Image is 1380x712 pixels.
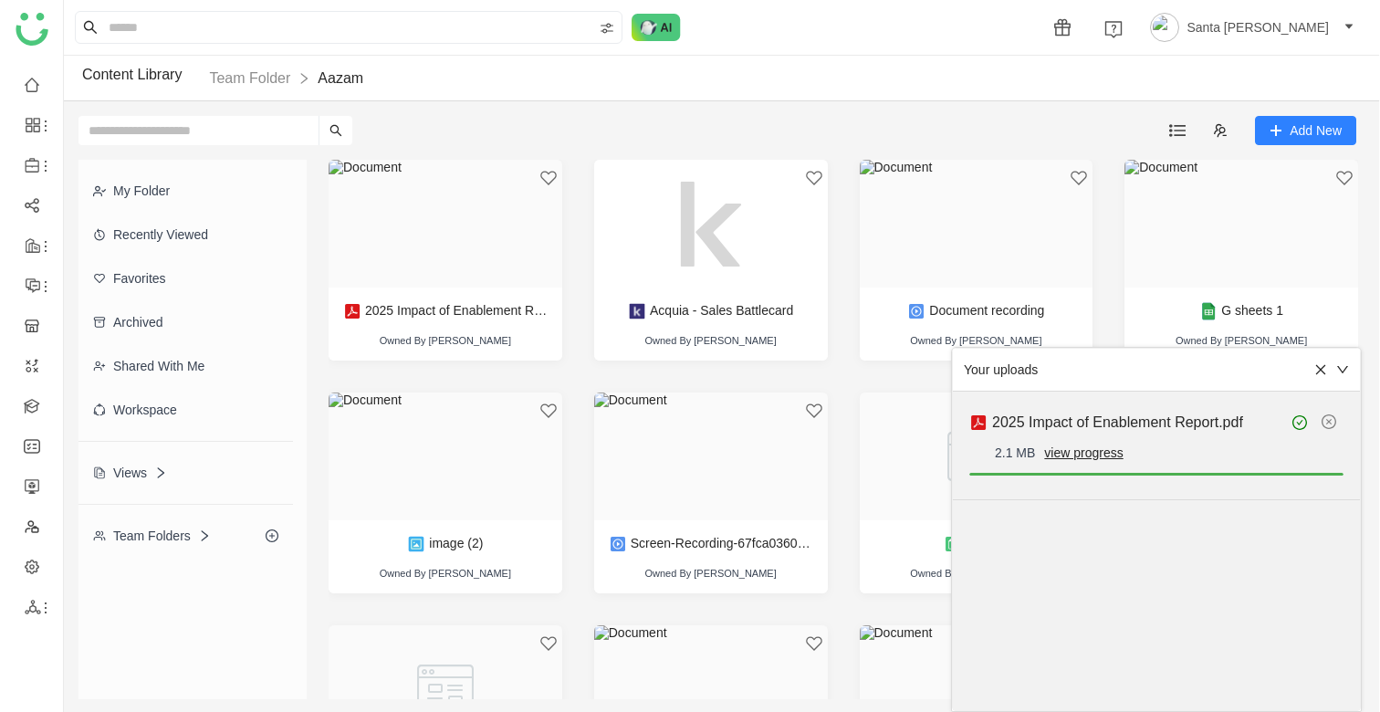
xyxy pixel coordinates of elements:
div: Archived [78,300,293,344]
img: Paper [860,393,1093,520]
div: Screen-Recording-67fca03609d6616490fbdae8 (1) (1) [609,535,813,553]
div: My Folder [78,169,293,213]
div: 2025 Impact of Enablement Report.pdf [992,411,1281,434]
div: Owned By [PERSON_NAME] [910,335,1041,346]
div: Owned By [PERSON_NAME] [1176,335,1307,346]
span: Santa [PERSON_NAME] [1187,17,1329,37]
img: png.svg [407,535,425,553]
div: Workspace [78,388,293,432]
div: Your uploads [964,360,1303,380]
button: Santa [PERSON_NAME] [1146,13,1358,42]
div: 2.1 MB [995,443,1035,463]
img: search-type.svg [600,21,614,36]
img: Document [329,393,562,520]
img: avatar [1150,13,1179,42]
span: Add New [1290,120,1342,141]
img: pdf.svg [343,302,361,320]
img: paper.svg [944,535,962,553]
img: list.svg [1169,122,1186,139]
div: Document recording [907,302,1044,320]
img: klue.svg [628,302,646,320]
img: help.svg [1104,20,1123,38]
img: Document [329,160,562,288]
button: Add New [1255,116,1356,145]
a: view progress [1044,445,1123,460]
div: Untitled [944,535,1009,553]
div: Owned By [PERSON_NAME] [380,568,511,579]
img: Document [1124,160,1358,288]
div: Owned By [PERSON_NAME] [644,568,776,579]
img: mp4.svg [907,302,925,320]
div: Shared with me [78,344,293,388]
img: ask-buddy-normal.svg [632,14,681,41]
div: G sheets 1 [1199,302,1283,320]
div: Team Folders [93,529,211,543]
img: logo [16,13,48,46]
div: Views [93,466,167,480]
img: g-xls.svg [1199,302,1218,320]
img: pdf.svg [969,414,988,432]
a: Aazam [318,70,363,86]
img: mp4.svg [609,535,627,553]
div: Owned By [PERSON_NAME] [644,335,776,346]
div: Acquia - Sales Battlecard [628,302,793,320]
div: Owned By [PERSON_NAME] [910,568,1041,579]
img: Document [860,160,1093,288]
img: Document [594,393,828,520]
div: 2025 Impact of Enablement Report [343,302,548,320]
div: Favorites [78,257,293,300]
div: Content Library [82,67,363,89]
a: Team Folder [209,70,290,86]
div: Owned By [PERSON_NAME] [380,335,511,346]
div: image (2) [407,535,483,553]
div: Recently Viewed [78,213,293,257]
